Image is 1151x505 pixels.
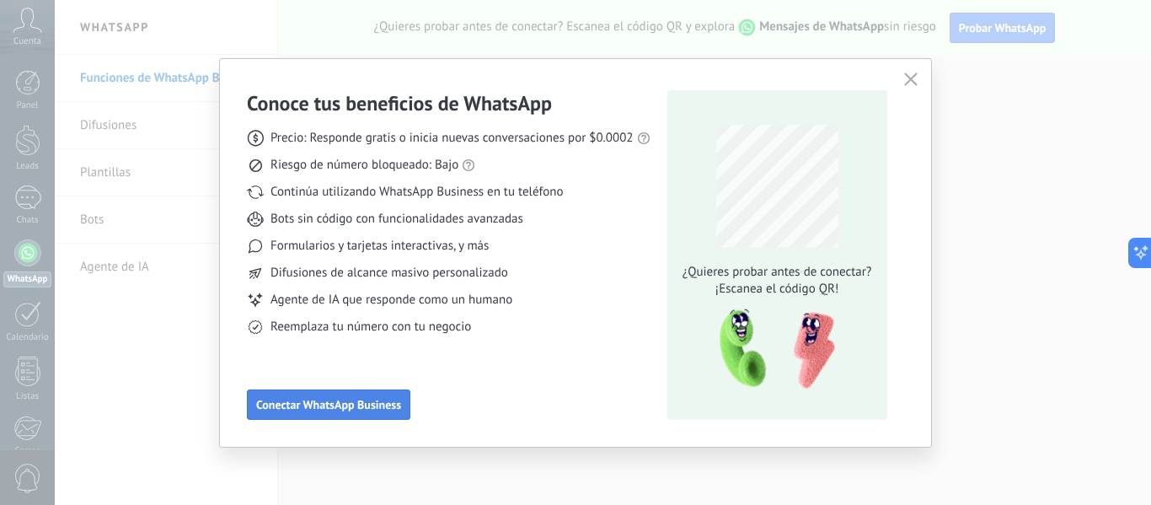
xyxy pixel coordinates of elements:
[270,319,471,336] span: Reemplaza tu número con tu negocio
[247,389,410,420] button: Conectar WhatsApp Business
[247,90,552,116] h3: Conoce tus beneficios de WhatsApp
[256,399,401,411] span: Conectar WhatsApp Business
[270,292,512,309] span: Agente de IA que responde como un humano
[705,304,838,395] img: qr-pic-1x.png
[270,157,458,174] span: Riesgo de número bloqueado: Bajo
[270,211,523,228] span: Bots sin código con funcionalidades avanzadas
[677,281,876,298] span: ¡Escanea el código QR!
[270,130,634,147] span: Precio: Responde gratis o inicia nuevas conversaciones por $0.0002
[270,184,563,201] span: Continúa utilizando WhatsApp Business en tu teléfono
[270,238,489,255] span: Formularios y tarjetas interactivas, y más
[677,264,876,281] span: ¿Quieres probar antes de conectar?
[270,265,508,282] span: Difusiones de alcance masivo personalizado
